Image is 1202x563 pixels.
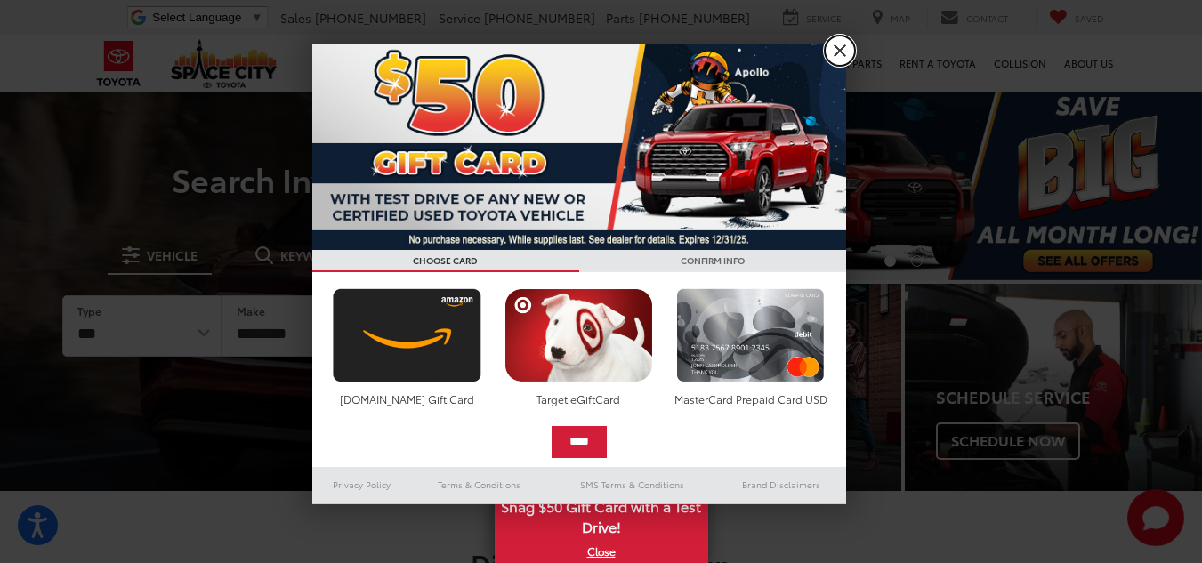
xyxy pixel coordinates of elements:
div: [DOMAIN_NAME] Gift Card [328,391,486,406]
img: amazoncard.png [328,288,486,382]
img: 53411_top_152338.jpg [312,44,846,250]
div: MasterCard Prepaid Card USD [672,391,829,406]
a: SMS Terms & Conditions [548,474,716,495]
div: Target eGiftCard [500,391,657,406]
a: Terms & Conditions [411,474,547,495]
img: mastercard.png [672,288,829,382]
h3: CONFIRM INFO [579,250,846,272]
h3: CHOOSE CARD [312,250,579,272]
a: Brand Disclaimers [716,474,846,495]
img: targetcard.png [500,288,657,382]
span: Snag $50 Gift Card with a Test Drive! [496,487,706,542]
a: Privacy Policy [312,474,412,495]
